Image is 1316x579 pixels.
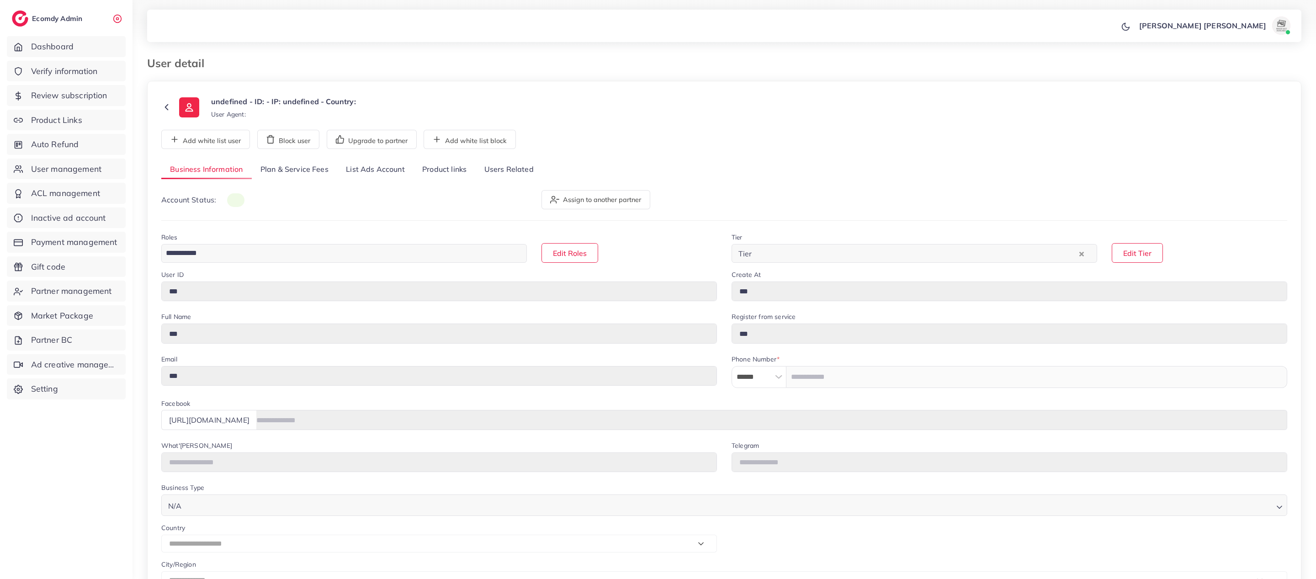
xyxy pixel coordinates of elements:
a: Inactive ad account [7,207,126,228]
small: User Agent: [211,110,246,119]
a: ACL management [7,183,126,204]
a: Verify information [7,61,126,82]
button: Edit Roles [541,243,598,263]
a: Plan & Service Fees [252,160,337,180]
span: Verify information [31,65,98,77]
button: Add white list block [424,130,516,149]
img: logo [12,11,28,27]
p: undefined - ID: - IP: undefined - Country: [211,96,356,107]
input: Search for option [755,246,1077,260]
a: logoEcomdy Admin [12,11,85,27]
p: [PERSON_NAME] [PERSON_NAME] [1139,20,1266,31]
a: Market Package [7,305,126,326]
label: Full Name [161,312,191,321]
a: Gift code [7,256,126,277]
span: Auto Refund [31,138,79,150]
a: Business Information [161,160,252,180]
button: Block user [257,130,319,149]
a: Review subscription [7,85,126,106]
label: What'[PERSON_NAME] [161,441,232,450]
img: ic-user-info.36bf1079.svg [179,97,199,117]
label: City/Region [161,560,196,569]
label: Roles [161,233,177,242]
label: Register from service [732,312,796,321]
a: Ad creative management [7,354,126,375]
span: Partner management [31,285,112,297]
a: Setting [7,378,126,399]
div: [URL][DOMAIN_NAME] [161,410,257,430]
button: Clear Selected [1079,248,1084,259]
span: Payment management [31,236,117,248]
label: Create At [732,270,761,279]
label: Email [161,355,177,364]
a: Partner BC [7,329,126,351]
a: Partner management [7,281,126,302]
h2: Ecomdy Admin [32,14,85,23]
input: Search for option [184,497,1273,513]
label: User ID [161,270,184,279]
button: Edit Tier [1112,243,1163,263]
a: [PERSON_NAME] [PERSON_NAME]avatar [1134,16,1294,35]
a: Product links [414,160,475,180]
a: Users Related [475,160,542,180]
span: Review subscription [31,90,107,101]
span: Product Links [31,114,82,126]
a: Dashboard [7,36,126,57]
input: Search for option [163,246,515,260]
a: Auto Refund [7,134,126,155]
a: List Ads Account [337,160,414,180]
label: Business Type [161,483,204,492]
a: User management [7,159,126,180]
div: Search for option [732,244,1097,263]
span: Market Package [31,310,93,322]
span: Setting [31,383,58,395]
label: Country [161,523,185,532]
button: Assign to another partner [541,190,650,209]
div: Search for option [161,244,527,263]
h3: User detail [147,57,212,70]
p: Account Status: [161,194,244,206]
label: Tier [732,233,743,242]
div: Search for option [161,494,1287,516]
span: User management [31,163,101,175]
img: avatar [1272,16,1290,35]
span: Tier [737,247,754,260]
label: Phone Number [732,355,780,364]
span: ACL management [31,187,100,199]
span: N/A [166,499,183,513]
button: Upgrade to partner [327,130,417,149]
a: Product Links [7,110,126,131]
label: Telegram [732,441,759,450]
span: Gift code [31,261,65,273]
label: Facebook [161,399,190,408]
span: Partner BC [31,334,73,346]
a: Payment management [7,232,126,253]
span: Ad creative management [31,359,119,371]
span: Inactive ad account [31,212,106,224]
span: Dashboard [31,41,74,53]
button: Add white list user [161,130,250,149]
